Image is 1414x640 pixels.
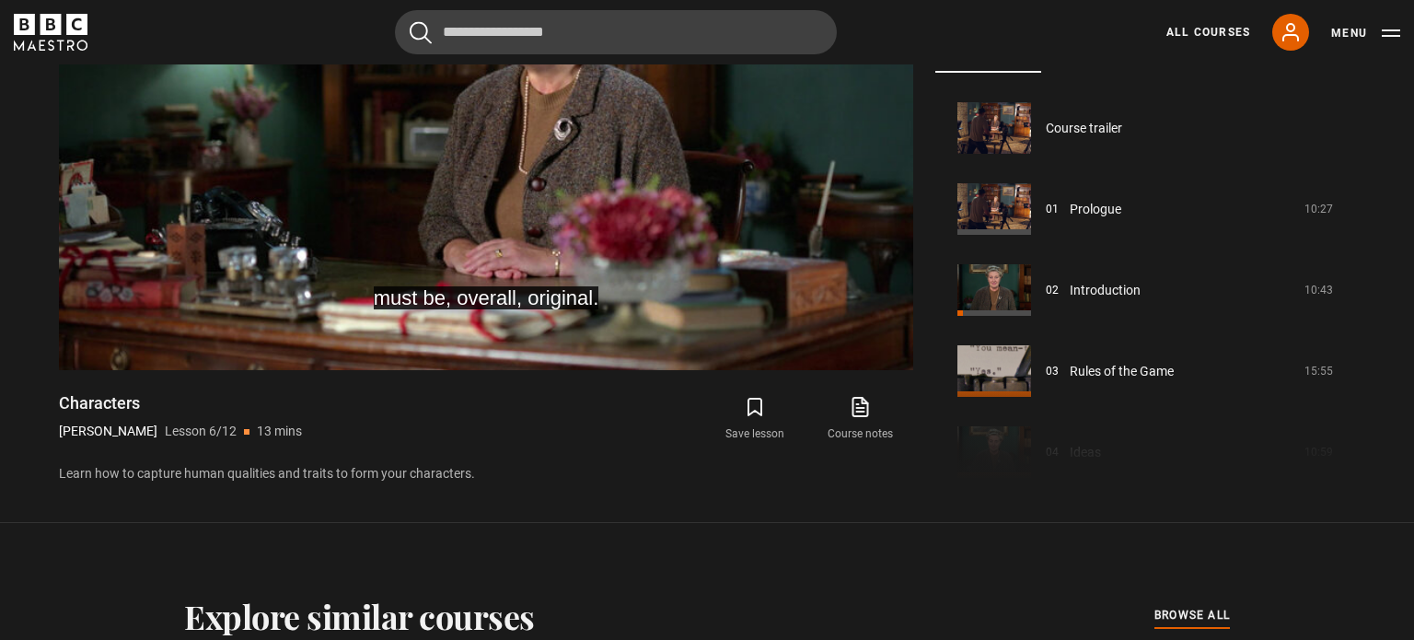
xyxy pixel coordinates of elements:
[1154,606,1230,626] a: browse all
[165,422,237,441] p: Lesson 6/12
[59,392,302,414] h1: Characters
[410,21,432,44] button: Submit the search query
[808,392,913,446] a: Course notes
[702,392,807,446] button: Save lesson
[1154,606,1230,624] span: browse all
[1331,24,1400,42] button: Toggle navigation
[1070,362,1174,381] a: Rules of the Game
[1070,200,1121,219] a: Prologue
[1166,24,1250,41] a: All Courses
[395,10,837,54] input: Search
[59,464,913,483] p: Learn how to capture human qualities and traits to form your characters.
[14,14,87,51] svg: BBC Maestro
[257,422,302,441] p: 13 mins
[59,422,157,441] p: [PERSON_NAME]
[1070,281,1141,300] a: Introduction
[184,597,535,635] h2: Explore similar courses
[1046,119,1122,138] a: Course trailer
